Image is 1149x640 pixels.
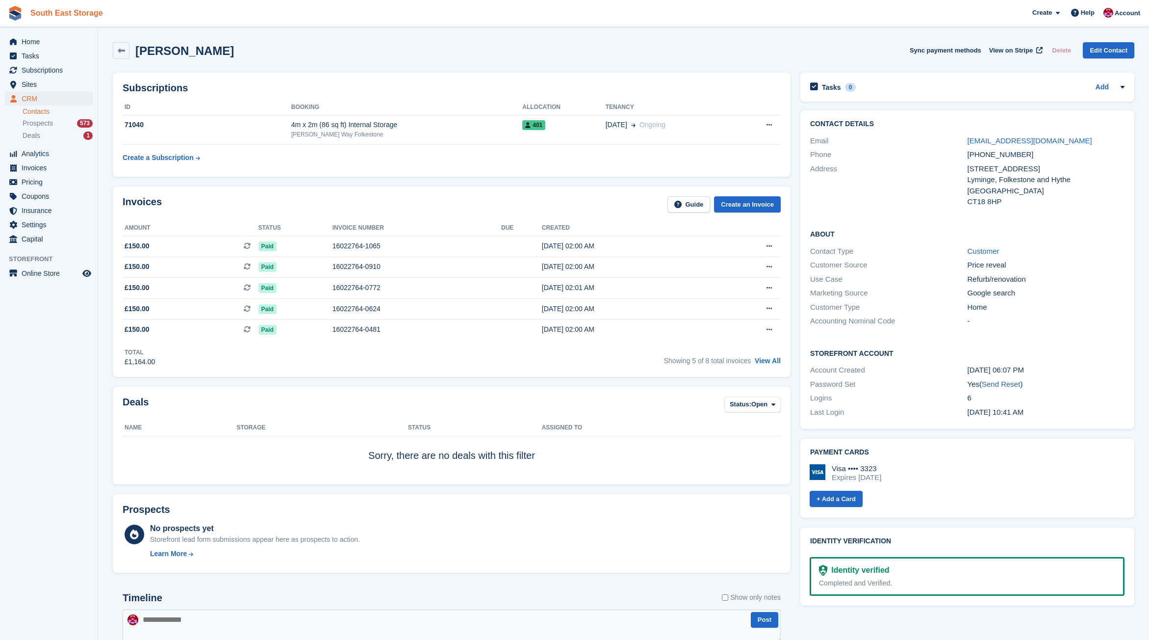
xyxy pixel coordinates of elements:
[77,119,93,128] div: 573
[968,186,1125,197] div: [GEOGRAPHIC_DATA]
[23,118,93,129] a: Prospects 573
[819,578,1115,588] div: Completed and Verified.
[1083,42,1134,58] a: Edit Contact
[810,163,968,208] div: Address
[125,324,150,335] span: £150.00
[258,325,277,335] span: Paid
[910,42,981,58] button: Sync payment methods
[123,149,200,167] a: Create a Subscription
[332,241,501,251] div: 16022764-1065
[542,262,714,272] div: [DATE] 02:00 AM
[291,130,523,139] div: [PERSON_NAME] Way Folkestone
[123,196,162,213] h2: Invoices
[5,218,93,232] a: menu
[810,135,968,147] div: Email
[408,420,542,436] th: Status
[123,420,236,436] th: Name
[968,196,1125,208] div: CT18 8HP
[236,420,408,436] th: Storage
[5,175,93,189] a: menu
[968,136,1092,145] a: [EMAIL_ADDRESS][DOMAIN_NAME]
[332,283,501,293] div: 16022764-0772
[368,450,535,461] span: Sorry, there are no deals with this filter
[5,204,93,217] a: menu
[5,147,93,160] a: menu
[258,241,277,251] span: Paid
[819,565,827,576] img: Identity Verification Ready
[810,348,1124,358] h2: Storefront Account
[810,274,968,285] div: Use Case
[123,153,194,163] div: Create a Subscription
[542,241,714,251] div: [DATE] 02:00 AM
[150,549,187,559] div: Learn More
[810,365,968,376] div: Account Created
[22,63,80,77] span: Subscriptions
[123,504,170,515] h2: Prospects
[22,92,80,106] span: CRM
[291,100,523,115] th: Booking
[979,380,1022,388] span: ( )
[968,260,1125,271] div: Price reveal
[968,316,1125,327] div: -
[22,204,80,217] span: Insurance
[810,229,1124,239] h2: About
[83,132,93,140] div: 1
[845,83,856,92] div: 0
[730,400,751,409] span: Status:
[291,120,523,130] div: 4m x 2m (86 sq ft) Internal Storage
[128,614,138,625] img: Roger Norris
[22,175,80,189] span: Pricing
[810,120,1124,128] h2: Contact Details
[968,365,1125,376] div: [DATE] 06:07 PM
[810,316,968,327] div: Accounting Nominal Code
[9,254,98,264] span: Storefront
[810,246,968,257] div: Contact Type
[724,397,781,413] button: Status: Open
[125,304,150,314] span: £150.00
[722,592,728,603] input: Show only notes
[522,120,545,130] span: 401
[125,283,150,293] span: £150.00
[150,549,360,559] a: Learn More
[5,189,93,203] a: menu
[123,397,149,415] h2: Deals
[123,100,291,115] th: ID
[125,348,155,357] div: Total
[667,196,711,213] a: Guide
[5,92,93,106] a: menu
[23,119,53,128] span: Prospects
[5,232,93,246] a: menu
[258,283,277,293] span: Paid
[606,100,736,115] th: Tenancy
[1103,8,1113,18] img: Roger Norris
[150,523,360,534] div: No prospects yet
[125,241,150,251] span: £150.00
[5,78,93,91] a: menu
[968,247,999,255] a: Customer
[150,534,360,545] div: Storefront lead form submissions appear here as prospects to action.
[542,324,714,335] div: [DATE] 02:00 AM
[22,147,80,160] span: Analytics
[810,288,968,299] div: Marketing Source
[5,161,93,175] a: menu
[606,120,627,130] span: [DATE]
[22,35,80,49] span: Home
[810,393,968,404] div: Logins
[501,220,542,236] th: Due
[22,189,80,203] span: Coupons
[258,262,277,272] span: Paid
[968,274,1125,285] div: Refurb/renovation
[522,100,605,115] th: Allocation
[5,49,93,63] a: menu
[751,612,778,628] button: Post
[23,131,93,141] a: Deals 1
[8,6,23,21] img: stora-icon-8386f47178a22dfd0bd8f6a31ec36ba5ce8667c1dd55bd0f319d3a0aa187defe.svg
[968,288,1125,299] div: Google search
[664,357,751,365] span: Showing 5 of 8 total invoices
[5,63,93,77] a: menu
[22,78,80,91] span: Sites
[722,592,781,603] label: Show only notes
[125,262,150,272] span: £150.00
[810,537,1124,545] h2: Identity verification
[1032,8,1052,18] span: Create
